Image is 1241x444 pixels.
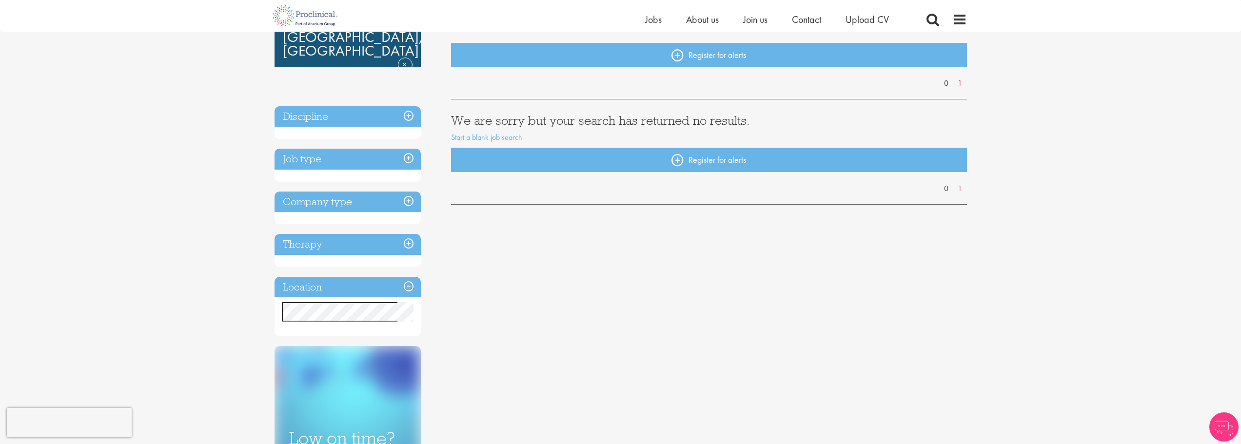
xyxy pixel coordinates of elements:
h3: Job type [275,149,421,170]
iframe: reCAPTCHA [7,408,132,437]
h3: Location [275,277,421,298]
a: 1 [953,78,967,89]
a: 0 [939,183,953,194]
a: Jobs [645,13,662,26]
a: Register for alerts [451,148,967,172]
h3: Discipline [275,106,421,127]
img: Chatbot [1209,412,1239,442]
a: Upload CV [846,13,889,26]
a: Join us [743,13,768,26]
h3: Therapy [275,234,421,255]
a: Start a blank job search [451,132,522,142]
a: Contact [792,13,821,26]
a: Remove [398,58,413,86]
a: 0 [939,78,953,89]
a: 1 [953,183,967,194]
a: Register for alerts [451,43,967,67]
h3: Company type [275,192,421,212]
h3: We are sorry but your search has returned no results. [451,114,967,127]
div: [GEOGRAPHIC_DATA], [GEOGRAPHIC_DATA] [275,12,421,67]
a: About us [686,13,719,26]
